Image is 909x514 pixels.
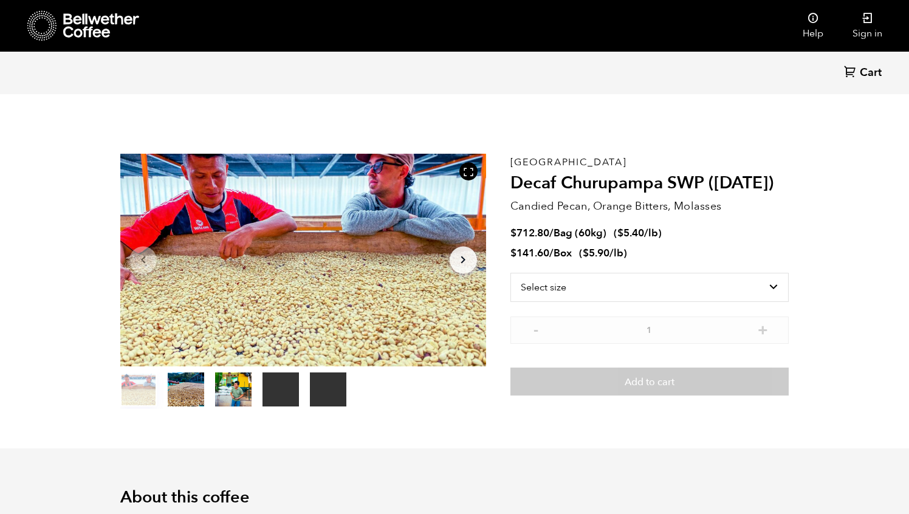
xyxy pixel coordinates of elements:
span: $ [510,246,516,260]
span: / [549,226,554,240]
h2: About this coffee [120,488,789,507]
bdi: 712.80 [510,226,549,240]
video: Your browser does not support the video tag. [310,372,346,406]
span: $ [510,226,516,240]
button: + [755,323,770,335]
span: Box [554,246,572,260]
span: ( ) [614,226,662,240]
bdi: 5.40 [617,226,644,240]
bdi: 5.90 [583,246,609,260]
button: - [529,323,544,335]
bdi: 141.60 [510,246,549,260]
span: $ [617,226,623,240]
button: Add to cart [510,368,789,396]
span: $ [583,246,589,260]
span: Bag (60kg) [554,226,606,240]
span: ( ) [579,246,627,260]
span: /lb [644,226,658,240]
span: /lb [609,246,623,260]
a: Cart [844,65,885,81]
span: / [549,246,554,260]
span: Cart [860,66,882,80]
h2: Decaf Churupampa SWP ([DATE]) [510,173,789,194]
video: Your browser does not support the video tag. [262,372,299,406]
p: Candied Pecan, Orange Bitters, Molasses [510,198,789,214]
